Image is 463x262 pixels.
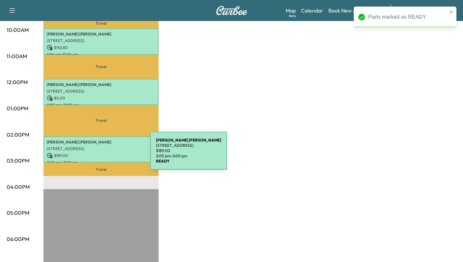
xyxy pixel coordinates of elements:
[43,105,159,136] p: Travel
[47,146,155,151] p: [STREET_ADDRESS]
[47,153,155,159] p: $ 189.00
[7,131,29,139] p: 02:00PM
[156,138,221,142] b: [PERSON_NAME] [PERSON_NAME]
[47,89,155,94] p: [STREET_ADDRESS]
[43,55,159,79] p: Travel
[216,6,247,15] img: Curbee Logo
[7,78,28,86] p: 12:00PM
[47,160,155,165] p: 2:00 pm - 3:00 pm
[368,13,447,21] div: Parts marked as READY.
[156,148,221,153] p: $ 189.00
[449,9,454,14] button: close
[156,153,221,159] p: 2:00 pm - 3:00 pm
[156,143,221,148] p: [STREET_ADDRESS]
[47,95,155,101] p: $ 0.00
[47,32,155,37] p: [PERSON_NAME] [PERSON_NAME]
[47,82,155,87] p: [PERSON_NAME] [PERSON_NAME]
[7,209,29,217] p: 05:00PM
[43,19,159,29] p: Travel
[7,104,28,112] p: 01:00PM
[7,52,27,60] p: 11:00AM
[7,183,30,191] p: 04:00PM
[47,38,155,43] p: [STREET_ADDRESS]
[156,159,169,164] b: READY
[47,140,155,145] p: [PERSON_NAME] [PERSON_NAME]
[47,102,155,108] p: 11:50 am - 12:50 pm
[301,7,323,14] a: Calendar
[43,163,159,176] p: Travel
[47,52,155,57] p: 9:56 am - 10:56 am
[328,7,384,14] a: Book New Appointment
[7,157,29,164] p: 03:00PM
[47,45,155,51] p: $ 142.80
[286,7,296,14] a: MapBeta
[7,26,29,34] p: 10:00AM
[289,13,296,18] div: Beta
[7,235,29,243] p: 06:00PM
